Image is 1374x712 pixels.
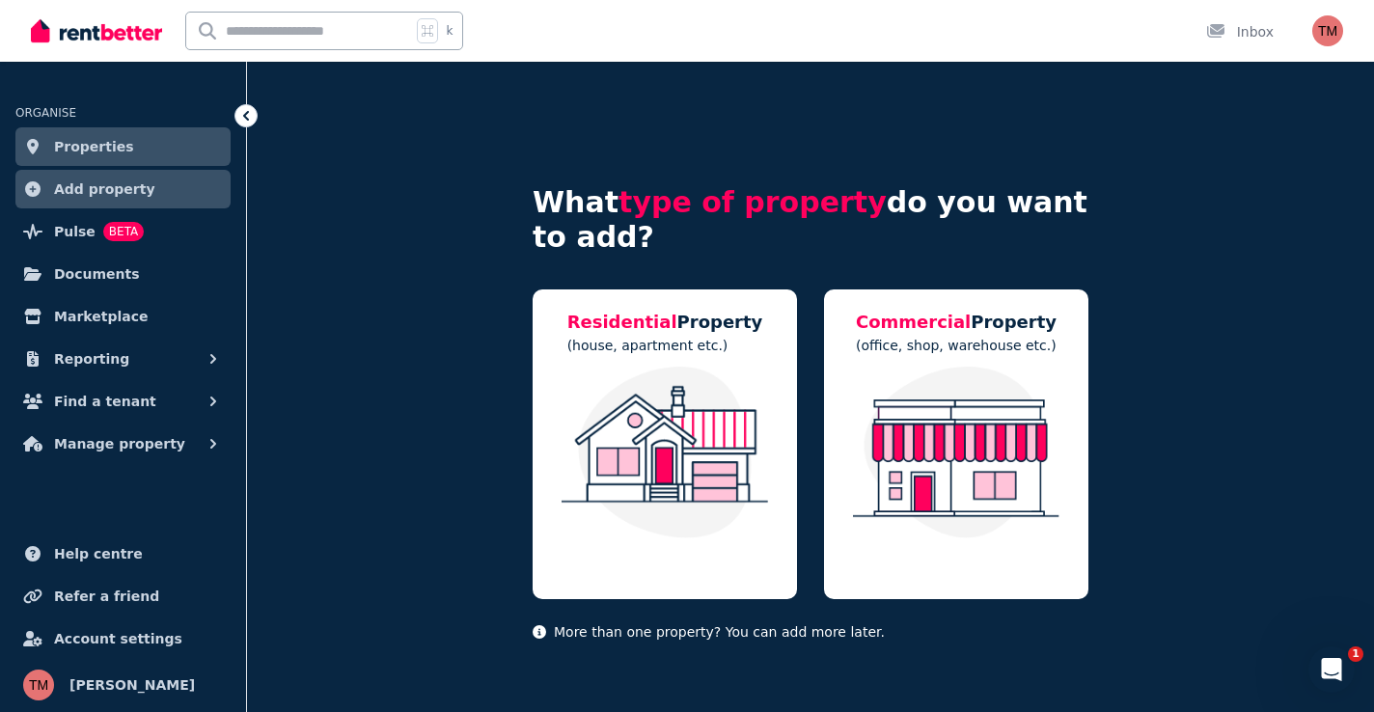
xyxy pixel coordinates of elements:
[54,585,159,608] span: Refer a friend
[15,340,231,378] button: Reporting
[567,312,677,332] span: Residential
[31,16,162,45] img: RentBetter
[856,312,971,332] span: Commercial
[54,390,156,413] span: Find a tenant
[446,23,453,39] span: k
[103,222,144,241] span: BETA
[15,297,231,336] a: Marketplace
[1312,15,1343,46] img: Tony Mansfield
[15,424,231,463] button: Manage property
[15,577,231,616] a: Refer a friend
[54,347,129,370] span: Reporting
[552,367,778,538] img: Residential Property
[54,542,143,565] span: Help centre
[856,336,1057,355] p: (office, shop, warehouse etc.)
[1308,646,1355,693] iframe: Intercom live chat
[1348,646,1363,662] span: 1
[618,185,887,219] span: type of property
[567,309,763,336] h5: Property
[1206,22,1274,41] div: Inbox
[15,170,231,208] a: Add property
[23,670,54,700] img: Tony Mansfield
[533,622,1088,642] p: More than one property? You can add more later.
[856,309,1057,336] h5: Property
[15,534,231,573] a: Help centre
[54,262,140,286] span: Documents
[567,336,763,355] p: (house, apartment etc.)
[69,673,195,697] span: [PERSON_NAME]
[533,185,1088,255] h4: What do you want to add?
[54,627,182,650] span: Account settings
[54,305,148,328] span: Marketplace
[843,367,1069,538] img: Commercial Property
[15,255,231,293] a: Documents
[54,220,96,243] span: Pulse
[54,432,185,455] span: Manage property
[54,178,155,201] span: Add property
[15,382,231,421] button: Find a tenant
[15,127,231,166] a: Properties
[15,212,231,251] a: PulseBETA
[15,106,76,120] span: ORGANISE
[54,135,134,158] span: Properties
[15,619,231,658] a: Account settings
